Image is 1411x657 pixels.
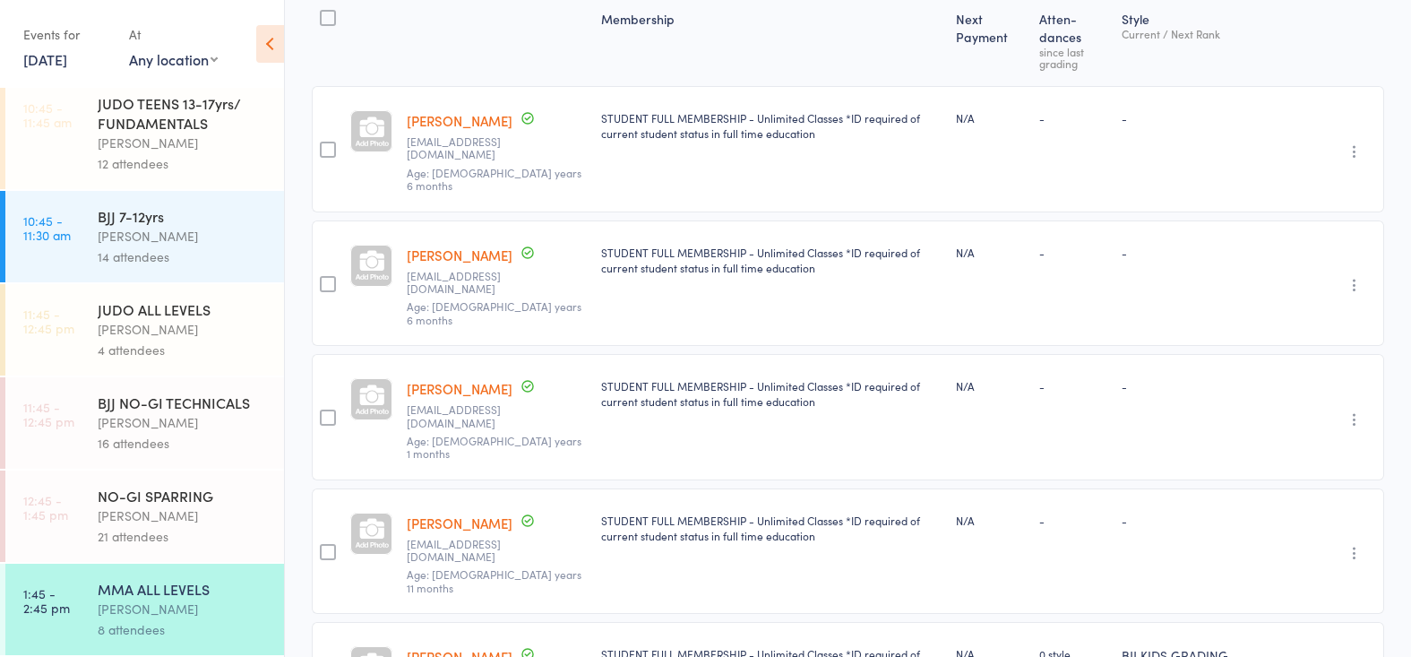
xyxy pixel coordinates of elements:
[407,270,587,296] small: brovko10@yahoo.co.uk
[98,319,269,340] div: [PERSON_NAME]
[1122,110,1240,125] div: -
[949,1,1032,78] div: Next Payment
[1039,110,1106,125] div: -
[98,433,269,454] div: 16 attendees
[98,599,269,619] div: [PERSON_NAME]
[1032,1,1114,78] div: Atten­dances
[5,284,284,376] a: 11:45 -12:45 pmJUDO ALL LEVELS[PERSON_NAME]4 attendees
[407,538,587,564] small: ant.cien1@gmail.com
[23,307,74,335] time: 11:45 - 12:45 pm
[1114,1,1247,78] div: Style
[407,111,512,130] a: [PERSON_NAME]
[98,412,269,433] div: [PERSON_NAME]
[23,49,67,69] a: [DATE]
[98,93,269,133] div: JUDO TEENS 13-17yrs/ FUNDAMENTALS
[5,78,284,189] a: 10:45 -11:45 amJUDO TEENS 13-17yrs/ FUNDAMENTALS[PERSON_NAME]12 attendees
[5,564,284,655] a: 1:45 -2:45 pmMMA ALL LEVELS[PERSON_NAME]8 attendees
[1122,378,1240,393] div: -
[23,493,68,522] time: 12:45 - 1:45 pm
[98,153,269,174] div: 12 attendees
[956,110,1025,125] div: N/A
[1039,46,1106,69] div: since last grading
[956,245,1025,260] div: N/A
[98,486,269,506] div: NO-GI SPARRING
[407,298,581,326] span: Age: [DEMOGRAPHIC_DATA] years 6 months
[98,246,269,267] div: 14 attendees
[98,226,269,246] div: [PERSON_NAME]
[5,471,284,562] a: 12:45 -1:45 pmNO-GI SPARRING[PERSON_NAME]21 attendees
[98,506,269,526] div: [PERSON_NAME]
[98,393,269,412] div: BJJ NO-GI TECHNICALS
[23,100,72,129] time: 10:45 - 11:45 am
[601,110,942,141] div: STUDENT FULL MEMBERSHIP - Unlimited Classes *ID required of current student status in full time e...
[956,513,1025,528] div: N/A
[129,49,218,69] div: Any location
[594,1,949,78] div: Membership
[407,514,512,532] a: [PERSON_NAME]
[23,20,111,49] div: Events for
[407,433,581,461] span: Age: [DEMOGRAPHIC_DATA] years 1 months
[407,379,512,398] a: [PERSON_NAME]
[98,133,269,153] div: [PERSON_NAME]
[1122,245,1240,260] div: -
[601,245,942,275] div: STUDENT FULL MEMBERSHIP - Unlimited Classes *ID required of current student status in full time e...
[98,619,269,640] div: 8 attendees
[5,377,284,469] a: 11:45 -12:45 pmBJJ NO-GI TECHNICALS[PERSON_NAME]16 attendees
[1122,28,1240,39] div: Current / Next Rank
[98,526,269,547] div: 21 attendees
[23,586,70,615] time: 1:45 - 2:45 pm
[98,579,269,599] div: MMA ALL LEVELS
[407,403,587,429] small: rubinachughtai@yahoo.com
[407,165,581,193] span: Age: [DEMOGRAPHIC_DATA] years 6 months
[407,246,512,264] a: [PERSON_NAME]
[1122,513,1240,528] div: -
[98,299,269,319] div: JUDO ALL LEVELS
[129,20,218,49] div: At
[601,513,942,543] div: STUDENT FULL MEMBERSHIP - Unlimited Classes *ID required of current student status in full time e...
[23,400,74,428] time: 11:45 - 12:45 pm
[407,566,581,594] span: Age: [DEMOGRAPHIC_DATA] years 11 months
[601,378,942,409] div: STUDENT FULL MEMBERSHIP - Unlimited Classes *ID required of current student status in full time e...
[1039,245,1106,260] div: -
[407,135,587,161] small: jeongwooahn28@gmail.com
[1039,513,1106,528] div: -
[5,191,284,282] a: 10:45 -11:30 amBJJ 7-12yrs[PERSON_NAME]14 attendees
[956,378,1025,393] div: N/A
[1039,378,1106,393] div: -
[98,340,269,360] div: 4 attendees
[23,213,71,242] time: 10:45 - 11:30 am
[98,206,269,226] div: BJJ 7-12yrs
